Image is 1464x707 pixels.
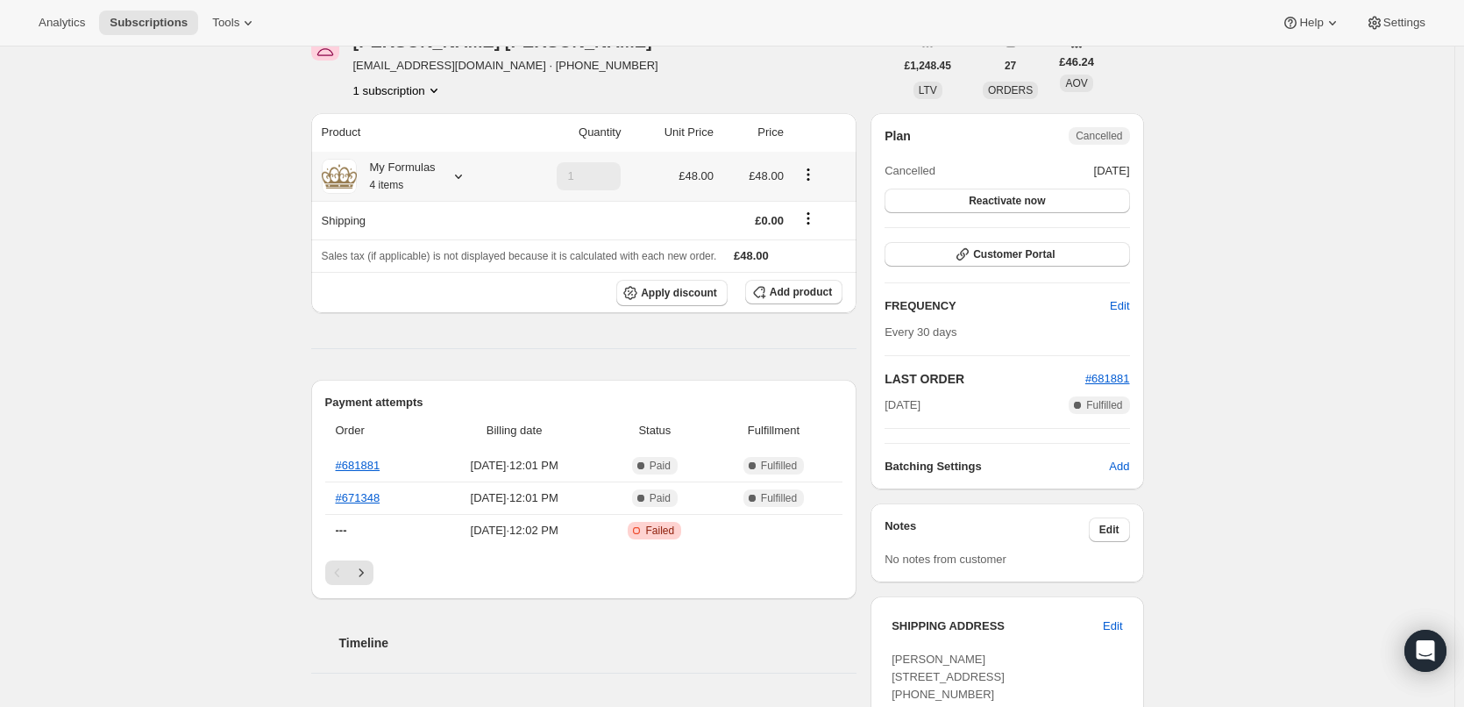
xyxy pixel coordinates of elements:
[434,522,593,539] span: [DATE] · 12:02 PM
[892,618,1103,635] h3: SHIPPING ADDRESS
[349,561,373,585] button: Next
[370,179,404,191] small: 4 items
[734,249,769,262] span: £48.00
[1085,370,1130,388] button: #681881
[353,32,673,50] div: [PERSON_NAME] [PERSON_NAME]
[605,422,705,439] span: Status
[749,169,784,182] span: £48.00
[1094,162,1130,180] span: [DATE]
[336,459,380,472] a: #681881
[892,653,1005,701] span: [PERSON_NAME] [STREET_ADDRESS] [PHONE_NUMBER]
[641,286,717,300] span: Apply discount
[770,285,832,299] span: Add product
[336,524,347,537] span: ---
[919,84,937,96] span: LTV
[969,194,1045,208] span: Reactivate now
[336,491,380,504] a: #671348
[311,32,339,61] span: Johanna allnutt
[1098,453,1140,481] button: Add
[679,169,714,182] span: £48.00
[885,518,1089,542] h3: Notes
[885,242,1129,267] button: Customer Portal
[353,57,673,75] span: [EMAIL_ADDRESS][DOMAIN_NAME] · [PHONE_NUMBER]
[311,201,512,239] th: Shipping
[1103,618,1122,635] span: Edit
[511,113,626,152] th: Quantity
[616,280,728,306] button: Apply discount
[1404,630,1446,672] div: Open Intercom Messenger
[339,634,857,652] h2: Timeline
[894,54,962,78] button: £1,248.45
[905,59,951,73] span: £1,248.45
[1110,297,1129,315] span: Edit
[745,280,842,304] button: Add product
[1355,11,1436,35] button: Settings
[39,16,85,30] span: Analytics
[755,214,784,227] span: £0.00
[761,459,797,473] span: Fulfilled
[988,84,1033,96] span: ORDERS
[434,457,593,475] span: [DATE] · 12:01 PM
[325,411,430,450] th: Order
[110,16,188,30] span: Subscriptions
[994,54,1027,78] button: 27
[626,113,719,152] th: Unit Price
[1086,398,1122,412] span: Fulfilled
[434,422,593,439] span: Billing date
[1271,11,1351,35] button: Help
[325,561,843,585] nav: Pagination
[885,162,935,180] span: Cancelled
[719,113,789,152] th: Price
[650,459,671,473] span: Paid
[1099,523,1119,537] span: Edit
[885,370,1085,388] h2: LAST ORDER
[885,127,911,145] h2: Plan
[794,165,822,184] button: Product actions
[715,422,832,439] span: Fulfillment
[202,11,267,35] button: Tools
[1299,16,1323,30] span: Help
[794,209,822,228] button: Shipping actions
[353,82,443,99] button: Product actions
[322,250,717,262] span: Sales tax (if applicable) is not displayed because it is calculated with each new order.
[1099,292,1140,320] button: Edit
[28,11,96,35] button: Analytics
[645,524,674,538] span: Failed
[434,489,593,507] span: [DATE] · 12:01 PM
[1383,16,1425,30] span: Settings
[1076,129,1122,143] span: Cancelled
[885,297,1110,315] h2: FREQUENCY
[973,247,1055,261] span: Customer Portal
[885,396,920,414] span: [DATE]
[1085,372,1130,385] a: #681881
[885,325,956,339] span: Every 30 days
[761,491,797,505] span: Fulfilled
[1059,54,1094,71] span: £46.24
[212,16,239,30] span: Tools
[325,394,843,411] h2: Payment attempts
[885,458,1109,475] h6: Batching Settings
[1005,59,1016,73] span: 27
[1089,518,1130,542] button: Edit
[1065,77,1087,89] span: AOV
[650,491,671,505] span: Paid
[1109,458,1129,475] span: Add
[1092,612,1133,640] button: Edit
[311,113,512,152] th: Product
[99,11,198,35] button: Subscriptions
[885,189,1129,213] button: Reactivate now
[885,553,1006,566] span: No notes from customer
[357,159,436,194] div: My Formulas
